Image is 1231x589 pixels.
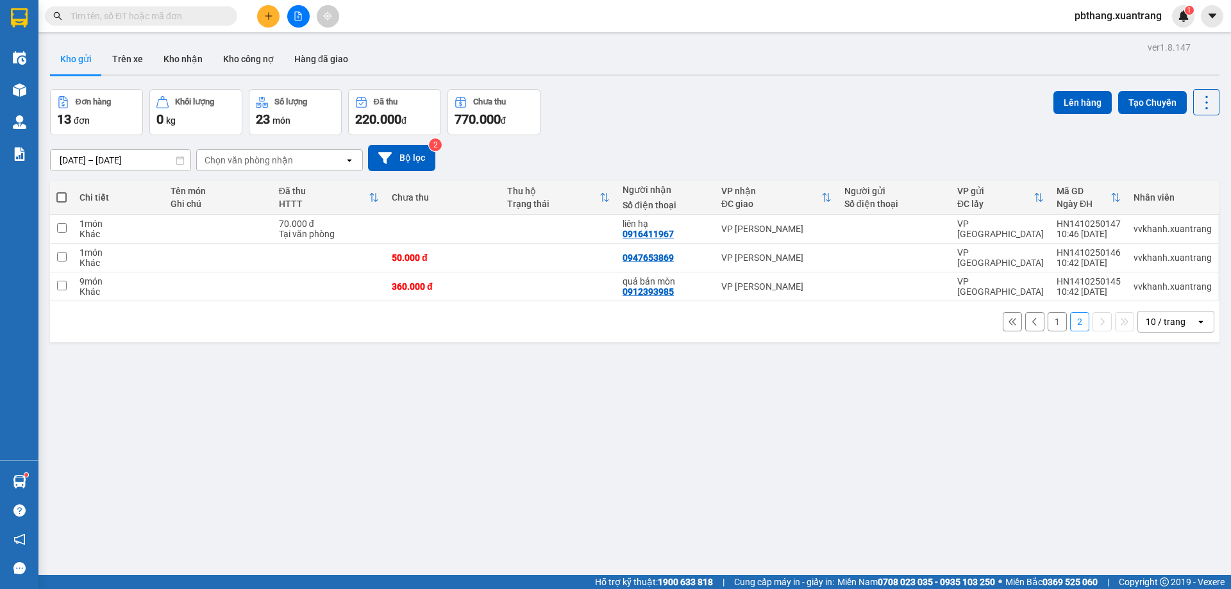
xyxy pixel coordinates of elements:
span: kg [166,115,176,126]
div: 9 món [80,276,158,286]
th: Toggle SortBy [951,181,1050,215]
span: 220.000 [355,112,401,127]
div: Khác [80,286,158,297]
div: VP nhận [721,186,821,196]
div: vvkhanh.xuantrang [1134,253,1212,263]
sup: 2 [429,138,442,151]
div: 10 / trang [1146,315,1185,328]
button: Kho nhận [153,44,213,74]
div: 10:46 [DATE] [1057,229,1121,239]
button: Tạo Chuyến [1118,91,1187,114]
button: Hàng đã giao [284,44,358,74]
div: HTTT [279,199,369,209]
button: Đơn hàng13đơn [50,89,143,135]
img: warehouse-icon [13,115,26,129]
div: 70.000 đ [279,219,379,229]
div: VP [PERSON_NAME] [721,253,832,263]
img: logo-vxr [11,8,28,28]
img: solution-icon [13,147,26,161]
img: warehouse-icon [13,475,26,488]
div: VP [GEOGRAPHIC_DATA] [957,276,1044,297]
img: icon-new-feature [1178,10,1189,22]
div: Ngày ĐH [1057,199,1110,209]
div: Ghi chú [171,199,265,209]
div: Chi tiết [80,192,158,203]
div: Người gửi [844,186,944,196]
span: ⚪️ [998,579,1002,585]
span: | [723,575,724,589]
button: Kho gửi [50,44,102,74]
th: Toggle SortBy [272,181,385,215]
button: Khối lượng0kg [149,89,242,135]
span: search [53,12,62,21]
div: Chưa thu [392,192,494,203]
div: VP [PERSON_NAME] [721,281,832,292]
div: Đã thu [279,186,369,196]
span: Miền Nam [837,575,995,589]
div: 0947653869 [623,253,674,263]
span: Miền Bắc [1005,575,1098,589]
div: 50.000 đ [392,253,494,263]
button: file-add [287,5,310,28]
div: 1 món [80,247,158,258]
div: vvkhanh.xuantrang [1134,224,1212,234]
button: Đã thu220.000đ [348,89,441,135]
div: 360.000 đ [392,281,494,292]
div: Tên món [171,186,265,196]
button: Kho công nợ [213,44,284,74]
div: Đơn hàng [76,97,111,106]
th: Toggle SortBy [1050,181,1127,215]
th: Toggle SortBy [715,181,838,215]
img: warehouse-icon [13,51,26,65]
div: 10:42 [DATE] [1057,286,1121,297]
span: đơn [74,115,90,126]
div: Khác [80,229,158,239]
div: 10:42 [DATE] [1057,258,1121,268]
span: Cung cấp máy in - giấy in: [734,575,834,589]
div: Đã thu [374,97,398,106]
svg: open [1196,317,1206,327]
div: ĐC lấy [957,199,1034,209]
strong: 0708 023 035 - 0935 103 250 [878,577,995,587]
th: Toggle SortBy [501,181,616,215]
span: Hỗ trợ kỹ thuật: [595,575,713,589]
div: Chưa thu [473,97,506,106]
div: HN1410250147 [1057,219,1121,229]
button: plus [257,5,280,28]
sup: 1 [1185,6,1194,15]
div: quả bản mòn [623,276,708,286]
button: Bộ lọc [368,145,435,171]
span: 13 [57,112,71,127]
span: 0 [156,112,163,127]
div: liên hạ [623,219,708,229]
div: Nhân viên [1134,192,1212,203]
div: ĐC giao [721,199,821,209]
button: caret-down [1201,5,1223,28]
span: file-add [294,12,303,21]
div: HN1410250145 [1057,276,1121,286]
input: Tìm tên, số ĐT hoặc mã đơn [71,9,222,23]
button: Lên hàng [1053,91,1112,114]
button: aim [317,5,339,28]
button: 2 [1070,312,1089,331]
span: caret-down [1207,10,1218,22]
div: Người nhận [623,185,708,195]
span: aim [323,12,332,21]
div: Số lượng [274,97,307,106]
sup: 1 [24,473,28,477]
strong: 1900 633 818 [658,577,713,587]
div: 0912393985 [623,286,674,297]
span: đ [401,115,406,126]
span: 770.000 [455,112,501,127]
div: Khác [80,258,158,268]
strong: 0369 525 060 [1043,577,1098,587]
div: VP [GEOGRAPHIC_DATA] [957,219,1044,239]
button: Số lượng23món [249,89,342,135]
button: Trên xe [102,44,153,74]
span: message [13,562,26,574]
input: Select a date range. [51,150,190,170]
div: vvkhanh.xuantrang [1134,281,1212,292]
div: HN1410250146 [1057,247,1121,258]
div: VP [GEOGRAPHIC_DATA] [957,247,1044,268]
span: plus [264,12,273,21]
